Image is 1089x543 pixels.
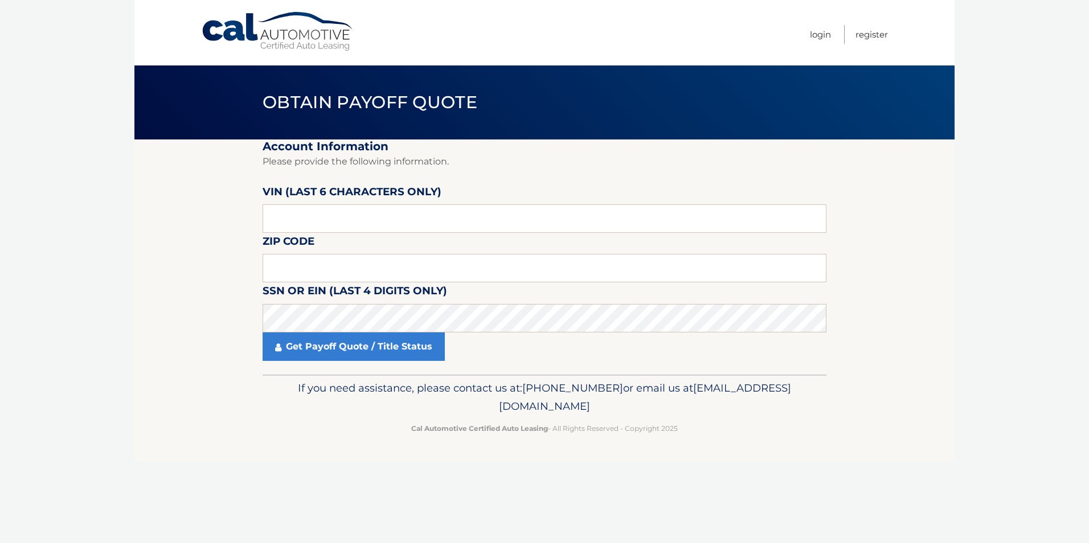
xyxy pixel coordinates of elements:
a: Register [855,25,888,44]
strong: Cal Automotive Certified Auto Leasing [411,424,548,433]
h2: Account Information [263,139,826,154]
span: Obtain Payoff Quote [263,92,477,113]
a: Cal Automotive [201,11,355,52]
p: If you need assistance, please contact us at: or email us at [270,379,819,416]
p: Please provide the following information. [263,154,826,170]
span: [PHONE_NUMBER] [522,381,623,394]
a: Get Payoff Quote / Title Status [263,332,445,361]
label: Zip Code [263,233,314,254]
p: - All Rights Reserved - Copyright 2025 [270,422,819,434]
label: SSN or EIN (last 4 digits only) [263,282,447,303]
a: Login [810,25,831,44]
label: VIN (last 6 characters only) [263,183,441,204]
